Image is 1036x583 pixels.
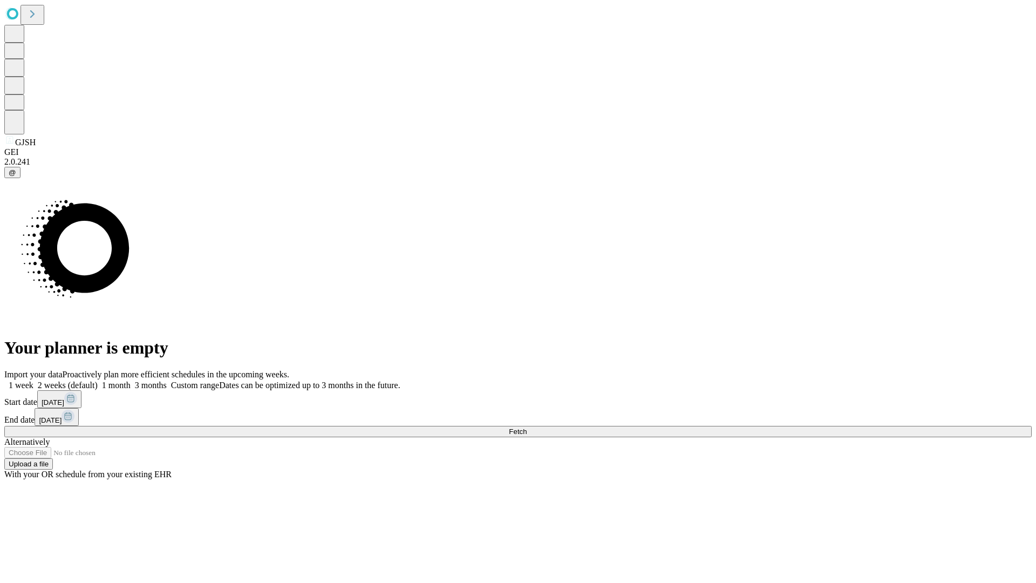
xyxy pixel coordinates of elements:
span: 3 months [135,381,167,390]
span: 1 week [9,381,33,390]
span: Proactively plan more efficient schedules in the upcoming weeks. [63,370,289,379]
button: @ [4,167,21,178]
div: End date [4,408,1032,426]
span: Import your data [4,370,63,379]
button: [DATE] [35,408,79,426]
span: @ [9,168,16,177]
h1: Your planner is empty [4,338,1032,358]
div: 2.0.241 [4,157,1032,167]
span: [DATE] [42,398,64,406]
span: Fetch [509,428,527,436]
button: [DATE] [37,390,81,408]
button: Upload a file [4,458,53,470]
span: Dates can be optimized up to 3 months in the future. [219,381,400,390]
div: GEI [4,147,1032,157]
button: Fetch [4,426,1032,437]
div: Start date [4,390,1032,408]
span: GJSH [15,138,36,147]
span: With your OR schedule from your existing EHR [4,470,172,479]
span: 1 month [102,381,131,390]
span: 2 weeks (default) [38,381,98,390]
span: Alternatively [4,437,50,446]
span: Custom range [171,381,219,390]
span: [DATE] [39,416,62,424]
